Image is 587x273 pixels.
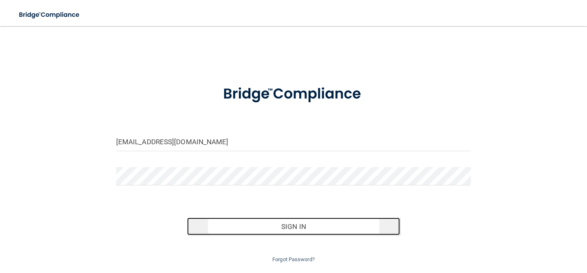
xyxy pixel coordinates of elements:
[116,133,471,151] input: Email
[446,215,577,248] iframe: Drift Widget Chat Controller
[187,218,400,236] button: Sign In
[272,256,315,262] a: Forgot Password?
[208,75,379,113] img: bridge_compliance_login_screen.278c3ca4.svg
[12,7,87,23] img: bridge_compliance_login_screen.278c3ca4.svg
